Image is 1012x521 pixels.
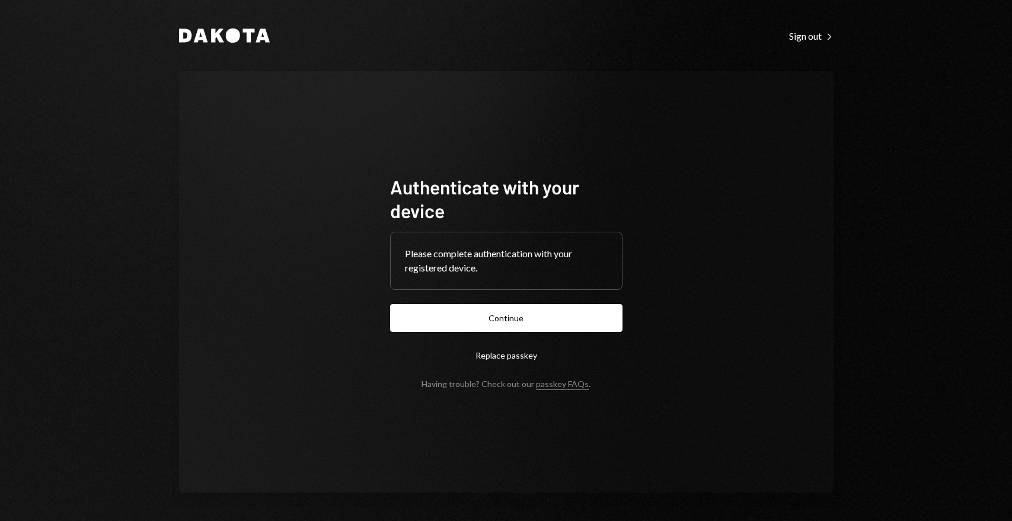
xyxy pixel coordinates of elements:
[789,30,834,42] div: Sign out
[405,247,608,275] div: Please complete authentication with your registered device.
[390,304,622,332] button: Continue
[390,175,622,222] h1: Authenticate with your device
[390,341,622,369] button: Replace passkey
[422,379,590,389] div: Having trouble? Check out our .
[789,29,834,42] a: Sign out
[536,379,589,390] a: passkey FAQs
